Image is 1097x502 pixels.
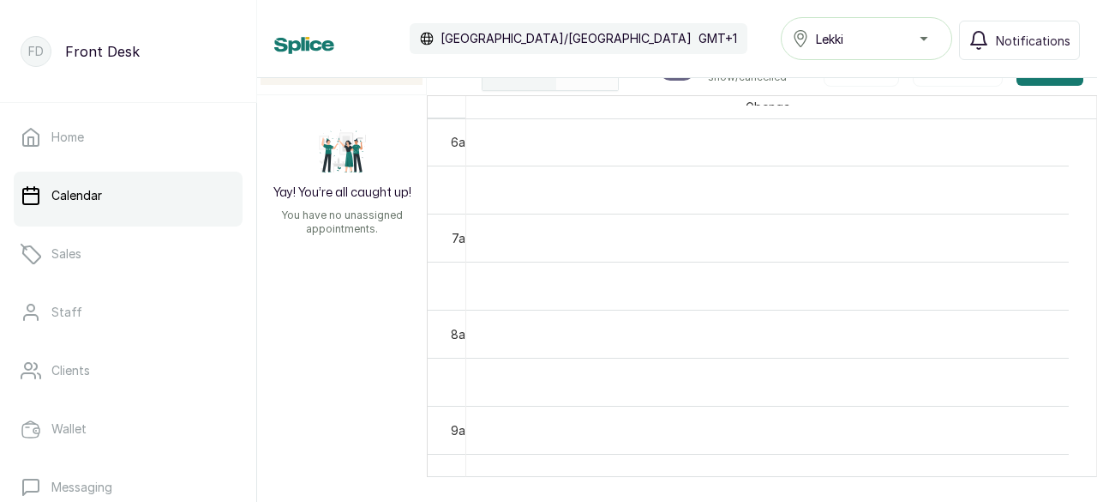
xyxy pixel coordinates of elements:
a: Clients [14,347,243,395]
span: Lekki [816,30,843,48]
p: Clients [51,362,90,379]
span: Gbenga [742,96,794,118]
p: FD [28,43,44,60]
p: Messaging [51,479,112,496]
p: Front Desk [65,41,140,62]
div: 9am [447,421,478,439]
p: Home [51,129,84,146]
p: Sales [51,245,81,263]
div: 6am [447,133,478,151]
button: Notifications [959,21,1080,60]
p: Wallet [51,420,87,438]
p: You have no unassigned appointments. [267,209,417,236]
a: Home [14,113,243,161]
p: [GEOGRAPHIC_DATA]/[GEOGRAPHIC_DATA] [441,30,692,47]
div: 8am [447,325,478,343]
p: Staff [51,304,82,321]
p: GMT+1 [698,30,737,47]
div: 7am [448,229,478,247]
a: Calendar [14,172,243,220]
button: Lekki [781,17,952,60]
a: Staff [14,288,243,336]
h2: Yay! You’re all caught up! [273,184,411,202]
p: Calendar [51,187,102,204]
span: Notifications [996,32,1070,50]
a: Wallet [14,405,243,453]
a: Sales [14,230,243,278]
